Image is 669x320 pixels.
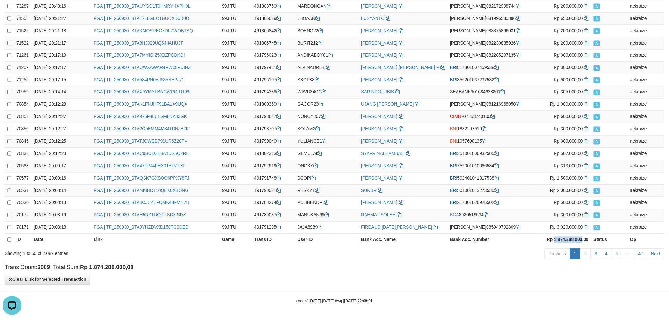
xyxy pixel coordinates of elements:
[550,188,583,193] span: Rp 2.000.000,00
[31,185,91,197] td: [DATE] 20:08:14
[14,0,31,13] td: 73287
[628,185,664,197] td: aekraize
[361,188,377,193] a: SUKUR
[570,249,581,259] a: 1
[361,53,397,58] a: [PERSON_NAME]
[219,222,252,234] td: 99JITU
[14,136,31,148] td: 70845
[14,49,31,62] td: 71261
[94,53,185,58] a: PGA | TF_250930_STA7MYIOIZ5X9ZPCDKOI
[594,65,600,71] span: Approved - Marked by aekraize
[219,13,252,25] td: 99JITU
[252,74,295,86] td: 491795107
[5,274,90,285] button: Clear Link for Selected Transaction
[252,123,295,136] td: 491798707
[554,114,583,119] span: Rp 600.000,00
[594,4,600,9] span: Approved - Marked by aekraize
[31,74,91,86] td: [DATE] 20:17:15
[594,151,600,157] span: Approved - Marked by aekraize
[94,225,188,230] a: PGA | TF_250930_STA9YHZDVXD150TG0CED
[31,172,91,185] td: [DATE] 20:09:16
[94,151,189,156] a: PGA | TF_250930_STAC9SODZE8A1CS5Q2RE
[447,234,530,246] th: Bank Acc. Number
[94,176,189,181] a: PGA | TF_250930_STAQSK7GXSOO6PPXY8FJ
[94,126,189,132] a: PGA | TF_250930_STA2O5EMM4M341DNJE2K
[219,86,252,99] td: 99JITU
[94,65,191,70] a: PGA | TF_250930_STAUWXAWAR4RW00VUINZ
[450,65,457,70] span: BRI
[628,209,664,222] td: aekraize
[219,74,252,86] td: 99JITU
[361,3,397,9] a: [PERSON_NAME]
[594,213,600,218] span: Approved - Marked by aekraize
[545,249,570,259] a: Previous
[554,28,583,33] span: Rp 200.000,00
[295,13,359,25] td: JHOAAN
[252,209,295,222] td: 491789037
[14,197,31,209] td: 70530
[554,53,583,58] span: Rp 300.000,00
[447,197,530,209] td: 217301026926502
[628,148,664,160] td: aekraize
[450,176,457,181] span: BRI
[219,209,252,222] td: 99JITU
[31,111,91,123] td: [DATE] 20:12:27
[361,225,432,230] a: FIRDAUS [DATE][PERSON_NAME]
[450,225,486,230] span: [PERSON_NAME]
[31,123,91,136] td: [DATE] 20:12:27
[31,0,91,13] td: [DATE] 20:48:16
[252,160,295,172] td: 491792919
[295,111,359,123] td: NONOY207
[361,16,384,21] a: LUSYANTO
[94,139,187,144] a: PGA | TF_250930_STATJCWED791UR6Z20PV
[628,197,664,209] td: aekraize
[554,212,583,218] span: Rp 300.000,00
[628,74,664,86] td: aekraize
[219,0,252,13] td: 99JITU
[450,102,486,107] span: [PERSON_NAME]
[580,249,591,259] a: 2
[252,25,295,37] td: 491806842
[601,249,612,259] a: 4
[94,3,190,9] a: PGA | TF_250930_STAUYGO1T9HMRYHXPH0L
[14,185,31,197] td: 70531
[628,0,664,13] td: aekraize
[94,188,188,193] a: PGA | TF_250930_STANKIHD110QEX0XBONG
[628,13,664,25] td: aekraize
[14,99,31,111] td: 70854
[628,222,664,234] td: aekraize
[554,139,583,144] span: Rp 300.000,00
[31,160,91,172] td: [DATE] 20:09:17
[252,99,295,111] td: 491800359
[628,99,664,111] td: aekraize
[14,86,31,99] td: 70959
[450,200,457,205] span: BRI
[219,172,252,185] td: 99JITU
[219,160,252,172] td: 99JITU
[94,200,189,205] a: PGA | TF_250930_STA4CJCZEFQMK48FMH7B
[252,49,295,62] td: 491796023
[450,3,486,9] span: [PERSON_NAME]
[295,172,359,185] td: SCOPI
[447,62,530,74] td: 817801007459538
[295,123,359,136] td: KOLAM2
[219,148,252,160] td: 99JITU
[361,102,414,107] a: UJANG [PERSON_NAME]
[14,160,31,172] td: 70583
[3,3,21,22] button: Open LiveChat chat widget
[594,41,600,46] span: Approved - Marked by aekraize
[361,126,397,132] a: [PERSON_NAME]
[450,53,486,58] span: [PERSON_NAME]
[554,16,583,21] span: Rp 650.000,00
[295,209,359,222] td: MANUKAN69
[628,136,664,148] td: aekraize
[361,40,397,46] a: [PERSON_NAME]
[5,265,664,271] h4: Trans Count: , Total Sum:
[594,176,600,182] span: Approved - Marked by aekraize
[219,136,252,148] td: 99JITU
[94,212,186,218] a: PGA | TF_250930_STAH5RYTROTILBD3ISDZ
[14,123,31,136] td: 70850
[447,172,530,185] td: 592401041817538
[94,77,184,83] a: PGA | TF_250930_STA584PN0AJ535NEPJ71
[450,16,486,21] span: [PERSON_NAME]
